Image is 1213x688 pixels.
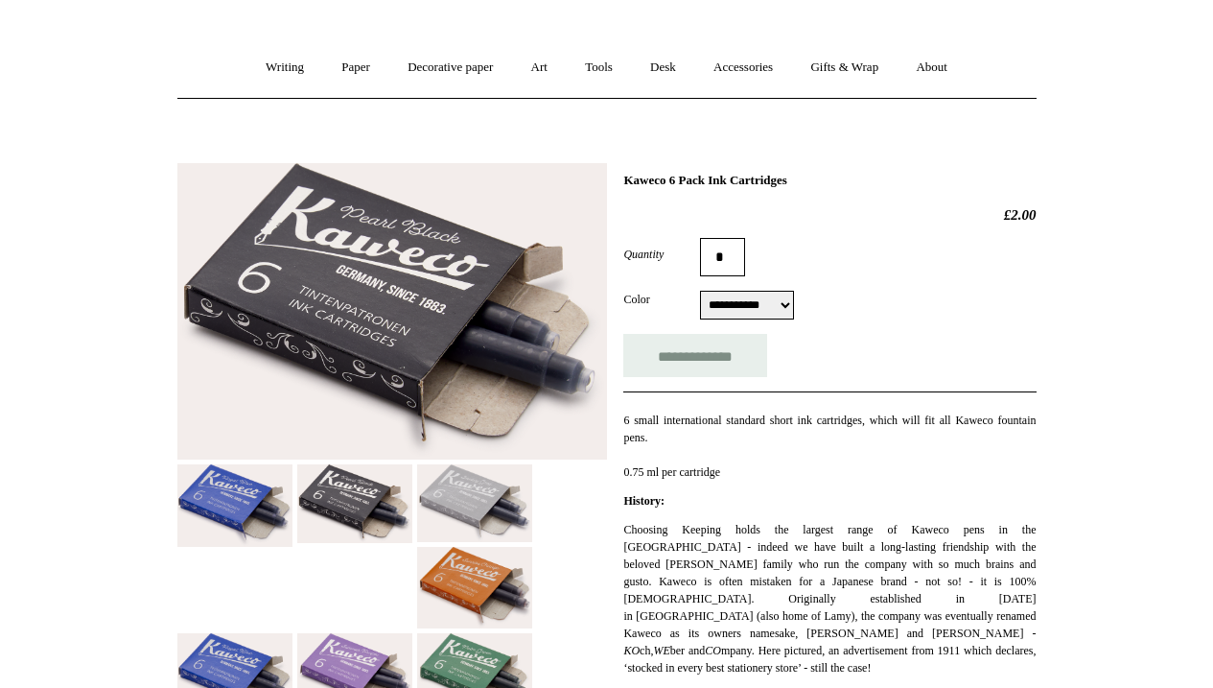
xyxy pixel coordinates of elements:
a: Decorative paper [390,42,510,93]
label: Color [623,291,700,308]
a: Tools [568,42,630,93]
img: Kaweco 6 Pack Ink Cartridges [417,464,532,543]
h1: Kaweco 6 Pack Ink Cartridges [623,173,1036,188]
img: Kaweco 6 Pack Ink Cartridges [297,464,412,544]
a: Art [514,42,565,93]
p: Choosing Keeping holds the largest range of Kaweco pens in the [GEOGRAPHIC_DATA] - indeed we have... [623,521,1036,676]
h2: £2.00 [623,206,1036,224]
a: Writing [248,42,321,93]
img: Kaweco 6 Pack Ink Cartridges [417,547,532,629]
label: Quantity [623,246,700,263]
em: CO [705,644,721,657]
em: WE [653,644,669,657]
strong: History: [623,494,665,508]
img: Kaweco 6 Pack Ink Cartridges [177,163,607,460]
p: 6 small international standard short ink cartridges, which will fit all Kaweco fountain pens. 0.7... [623,412,1036,481]
a: Desk [633,42,693,93]
a: Paper [324,42,387,93]
a: Gifts & Wrap [793,42,896,93]
a: About [898,42,965,93]
em: KO [623,644,640,657]
img: Kaweco 6 Pack Ink Cartridges [177,464,292,548]
a: Accessories [696,42,790,93]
